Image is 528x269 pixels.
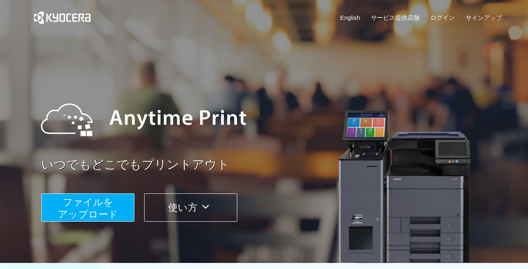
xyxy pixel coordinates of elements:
a: サインアップ [466,13,502,22]
span: ファイルを ​​アップロード [58,197,118,220]
button: 使い方 [144,193,237,222]
a: サービス提供店舗 [371,13,419,22]
a: English [340,13,360,22]
a: いつでもどこでもプリントアウト [41,156,507,174]
button: ファイルを​​アップロード [41,193,134,222]
a: ログイン [430,13,455,22]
